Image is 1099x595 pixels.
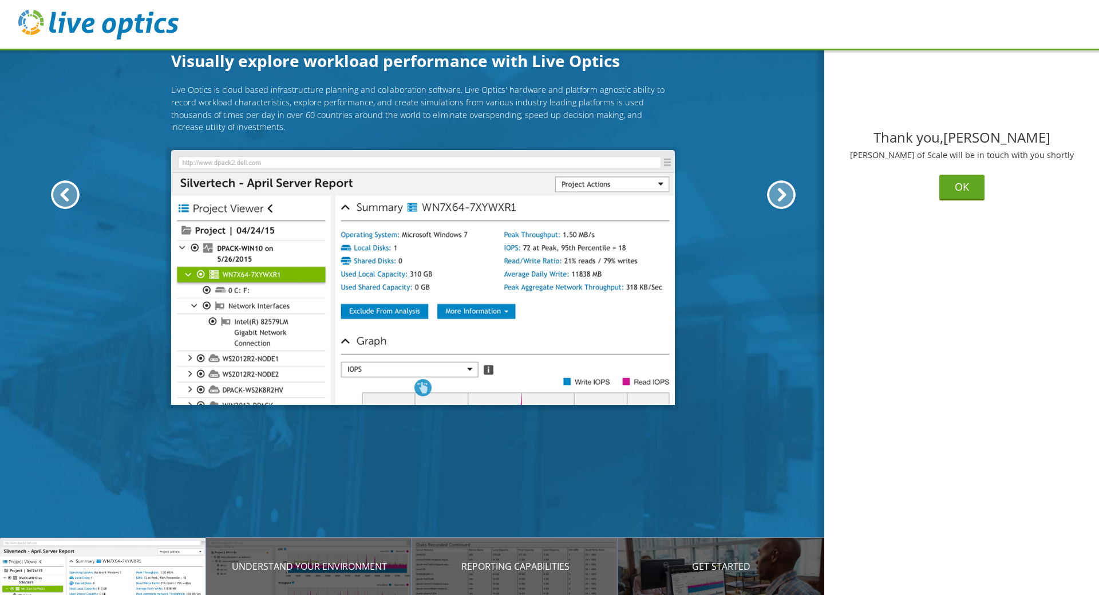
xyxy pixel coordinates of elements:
[171,84,675,133] p: Live Optics is cloud based infrastructure planning and collaboration software. Live Optics' hardw...
[943,128,1050,147] span: [PERSON_NAME]
[618,559,824,573] p: Get Started
[939,175,985,200] button: OK
[833,151,1090,159] p: [PERSON_NAME] of Scale will be in touch with you shortly
[18,10,179,40] img: live_optics_svg.svg
[171,49,675,73] h1: Visually explore workload performance with Live Optics
[412,559,618,573] p: Reporting Capabilities
[206,559,412,573] p: Understand your environment
[171,150,675,405] img: Introducing Live Optics
[833,131,1090,144] h2: Thank you,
